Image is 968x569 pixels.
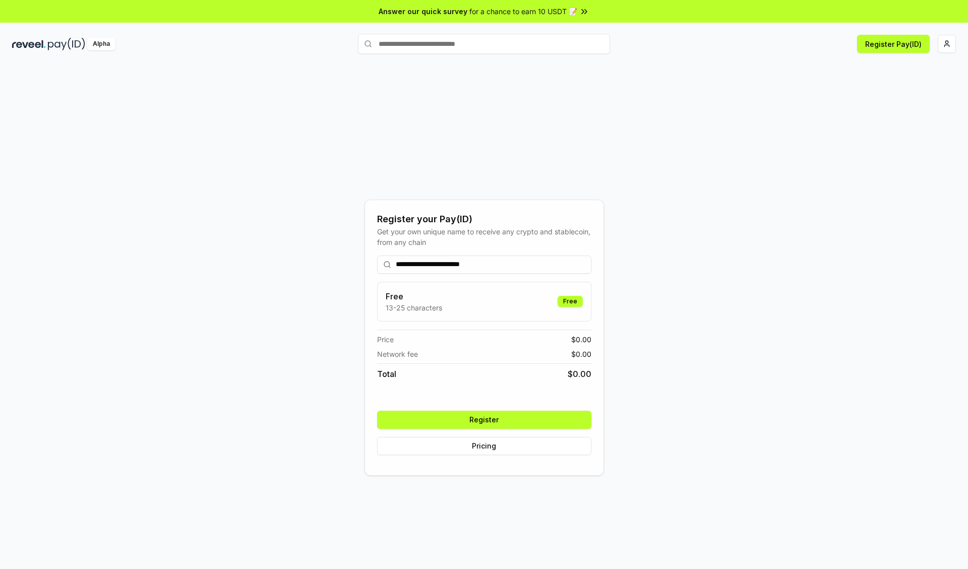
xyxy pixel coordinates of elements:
[469,6,577,17] span: for a chance to earn 10 USDT 📝
[377,349,418,359] span: Network fee
[379,6,467,17] span: Answer our quick survey
[377,437,591,455] button: Pricing
[48,38,85,50] img: pay_id
[377,368,396,380] span: Total
[558,296,583,307] div: Free
[87,38,115,50] div: Alpha
[386,302,442,313] p: 13-25 characters
[386,290,442,302] h3: Free
[571,334,591,345] span: $ 0.00
[377,226,591,247] div: Get your own unique name to receive any crypto and stablecoin, from any chain
[377,212,591,226] div: Register your Pay(ID)
[568,368,591,380] span: $ 0.00
[12,38,46,50] img: reveel_dark
[571,349,591,359] span: $ 0.00
[377,411,591,429] button: Register
[377,334,394,345] span: Price
[857,35,930,53] button: Register Pay(ID)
